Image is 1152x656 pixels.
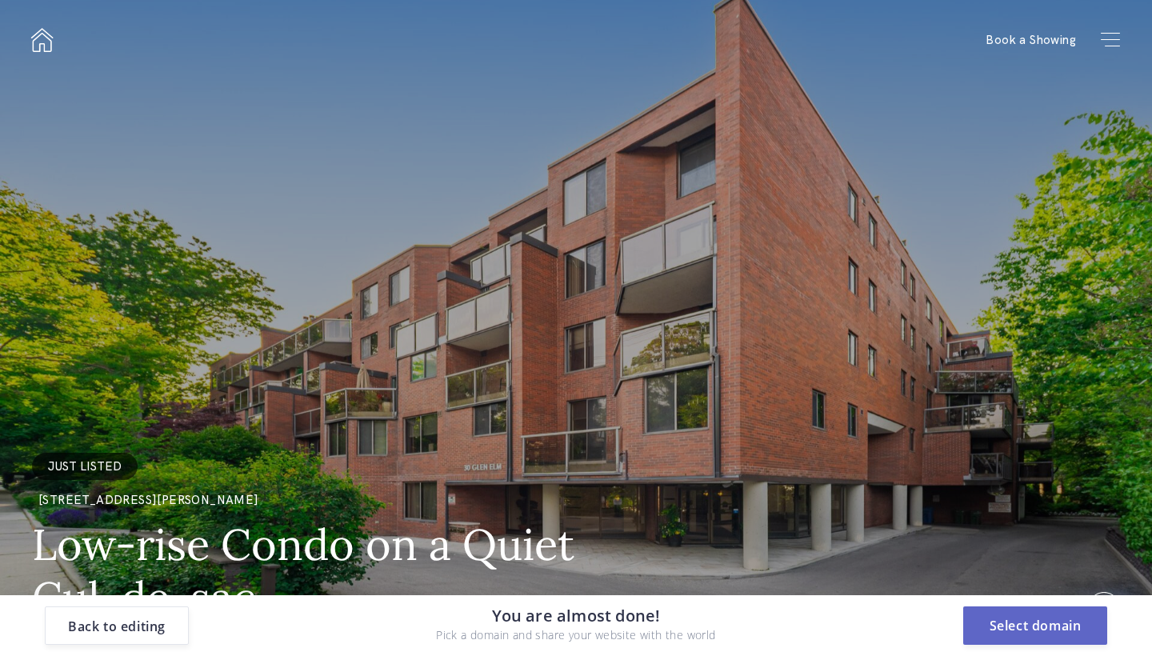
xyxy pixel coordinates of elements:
button: Select domain [963,606,1107,645]
p: Pick a domain and share your website with the world [436,626,715,645]
h1: Low-rise Condo on a Quiet Cul-de-sac [32,518,576,624]
button: Back to editing [45,606,189,645]
div: [STREET_ADDRESS][PERSON_NAME] [32,490,576,510]
a: Book a Showing [966,26,1095,54]
p: You are almost done! [436,606,715,626]
span: JUST LISTED [32,453,138,480]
